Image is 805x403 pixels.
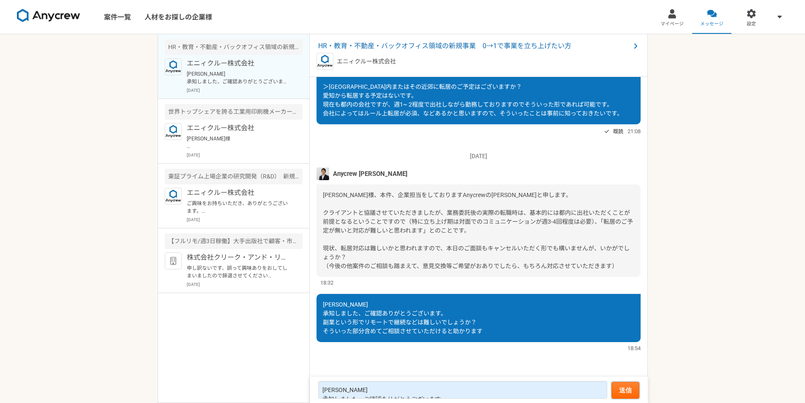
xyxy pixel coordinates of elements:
p: [PERSON_NAME] 承知しました、ご確認ありがとうございます。 副業という形でリモートで継続などは難しいでしょうか？ そういった部分含めてご相談させていただけると助かります [187,70,291,85]
p: [DATE] [187,217,303,223]
p: ご興味をお持ちいただき、ありがとうございます。 本件の必須要件・歓迎要件につきましては、いかがでしょうか？ [187,200,291,215]
img: logo_text_blue_01.png [165,123,182,140]
img: logo_text_blue_01.png [165,58,182,75]
p: [DATE] [187,281,303,288]
span: 18:32 [320,279,333,287]
div: 世界トップシェアを誇る工業用印刷機メーカー 営業顧問（1,2社のみの紹介も歓迎） [165,104,303,120]
span: 設定 [747,21,756,27]
p: エニィクルー株式会社 [187,123,291,133]
span: 18:54 [628,344,641,352]
span: メッセージ [700,21,723,27]
img: 8DqYSo04kwAAAAASUVORK5CYII= [17,9,80,22]
p: [DATE] [187,152,303,158]
img: logo_text_blue_01.png [317,53,333,70]
div: HR・教育・不動産・バックオフィス領域の新規事業 0→1で事業を立ち上げたい方 [165,39,303,55]
img: MHYT8150_2.jpg [317,167,329,180]
span: [PERSON_NAME] 面談予約を[DATE] 19時〜でセットさせていただきました。 ＞[GEOGRAPHIC_DATA]内またはその近郊に転居のご予定はございますか？ 愛知から転居する予... [323,48,623,117]
p: 株式会社クリーク・アンド・リバー社 [187,252,291,263]
span: [PERSON_NAME]様、本件、企業担当をしておりますAnycrewの[PERSON_NAME]と申します。 クライアントと協議させていただきましたが、業務委託後の実際の転職時は、基本的には... [323,192,633,269]
span: 21:08 [628,127,641,135]
p: エニィクルー株式会社 [337,57,396,66]
span: Anycrew [PERSON_NAME] [333,169,407,178]
span: HR・教育・不動産・バックオフィス領域の新規事業 0→1で事業を立ち上げたい方 [318,41,630,51]
p: エニィクルー株式会社 [187,188,291,198]
span: 既読 [613,126,623,137]
div: 【フルリモ/週3日稼働】大手出版社で顧客・市場調査マーケター！ [165,233,303,249]
img: logo_text_blue_01.png [165,188,182,205]
p: [PERSON_NAME]様 ご返信、ありがとうございます。 それでは、また別案件等でご相談させていただければと思いますので、よろしくお願いいたします。 [187,135,291,150]
p: [DATE] [187,87,303,93]
div: 東証プライム上場企業の研究開発（R&D） 新規事業開発 [165,169,303,184]
p: エニィクルー株式会社 [187,58,291,69]
span: マイページ [660,21,684,27]
span: [PERSON_NAME] 承知しました、ご確認ありがとうございます。 副業という形でリモートで継続などは難しいでしょうか？ そういった部分含めてご相談させていただけると助かります [323,301,483,334]
p: 申し訳ないです、誤って興味ありをおしてしまいましたので辞退させてください 機会ありまいたら応募させていただきます。 [187,264,291,280]
button: 送信 [611,382,639,399]
img: default_org_logo-42cde973f59100197ec2c8e796e4974ac8490bb5b08a0eb061ff975e4574aa76.png [165,252,182,269]
p: [DATE] [317,152,641,161]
